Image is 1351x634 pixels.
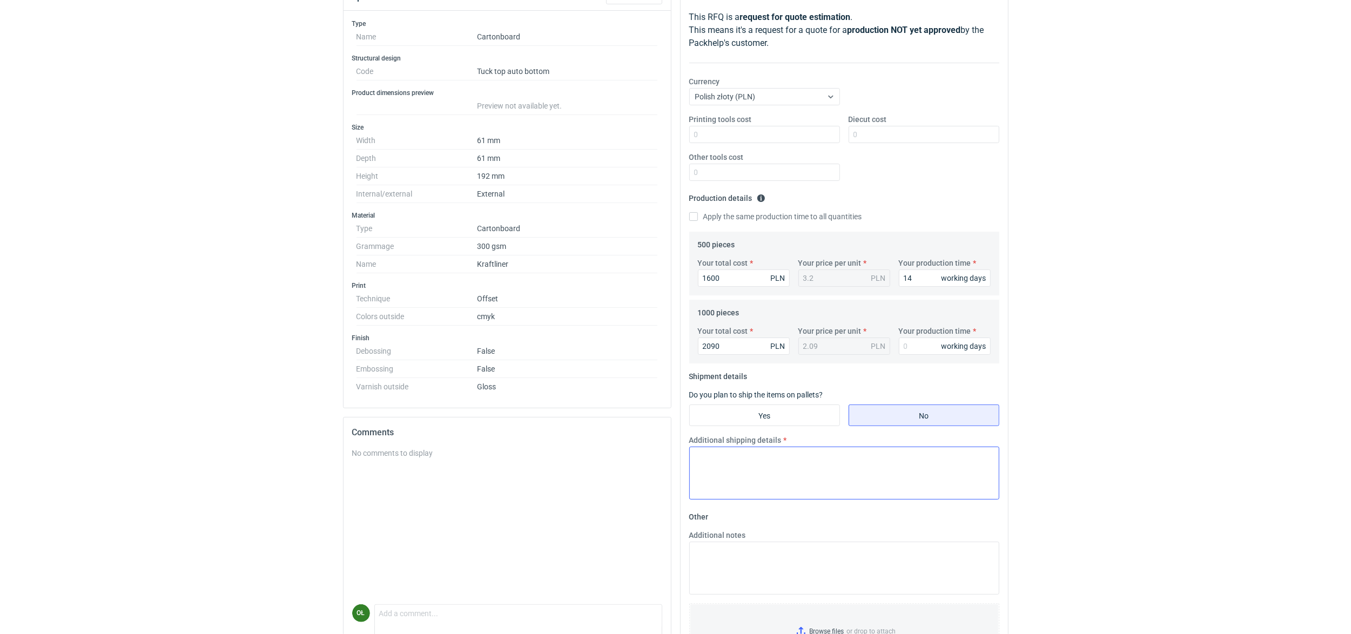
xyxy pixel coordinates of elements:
[352,604,370,622] figcaption: OŁ
[689,508,709,521] legend: Other
[357,220,477,238] dt: Type
[477,167,658,185] dd: 192 mm
[689,404,840,426] label: Yes
[689,190,765,203] legend: Production details
[899,269,991,287] input: 0
[477,342,658,360] dd: False
[771,273,785,284] div: PLN
[689,164,840,181] input: 0
[849,126,999,143] input: 0
[689,152,744,163] label: Other tools cost
[352,448,662,458] div: No comments to display
[477,185,658,203] dd: External
[689,211,862,222] label: Apply the same production time to all quantities
[477,255,658,273] dd: Kraftliner
[357,308,477,326] dt: Colors outside
[740,12,851,22] strong: request for quote estimation
[352,54,662,63] h3: Structural design
[357,290,477,308] dt: Technique
[698,338,790,355] input: 0
[357,342,477,360] dt: Debossing
[798,326,862,336] label: Your price per unit
[698,269,790,287] input: 0
[899,326,971,336] label: Your production time
[477,308,658,326] dd: cmyk
[352,89,662,97] h3: Product dimensions preview
[689,435,782,446] label: Additional shipping details
[689,11,999,50] p: This RFQ is a . This means it's a request for a quote for a by the Packhelp's customer.
[477,220,658,238] dd: Cartonboard
[357,63,477,80] dt: Code
[357,167,477,185] dt: Height
[352,123,662,132] h3: Size
[689,76,720,87] label: Currency
[689,368,748,381] legend: Shipment details
[357,28,477,46] dt: Name
[871,341,886,352] div: PLN
[477,290,658,308] dd: Offset
[899,338,991,355] input: 0
[352,19,662,28] h3: Type
[849,404,999,426] label: No
[771,341,785,352] div: PLN
[352,426,662,439] h2: Comments
[689,390,823,399] label: Do you plan to ship the items on pallets?
[357,132,477,150] dt: Width
[352,281,662,290] h3: Print
[477,132,658,150] dd: 61 mm
[849,114,887,125] label: Diecut cost
[698,236,735,249] legend: 500 pieces
[698,258,748,268] label: Your total cost
[698,304,740,317] legend: 1000 pieces
[689,126,840,143] input: 0
[477,150,658,167] dd: 61 mm
[477,360,658,378] dd: False
[477,63,658,80] dd: Tuck top auto bottom
[357,360,477,378] dt: Embossing
[942,273,986,284] div: working days
[357,378,477,391] dt: Varnish outside
[357,150,477,167] dt: Depth
[357,255,477,273] dt: Name
[698,326,748,336] label: Your total cost
[352,211,662,220] h3: Material
[357,238,477,255] dt: Grammage
[689,530,746,541] label: Additional notes
[352,334,662,342] h3: Finish
[871,273,886,284] div: PLN
[477,28,658,46] dd: Cartonboard
[899,258,971,268] label: Your production time
[477,102,562,110] span: Preview not available yet.
[942,341,986,352] div: working days
[848,25,961,35] strong: production NOT yet approved
[798,258,862,268] label: Your price per unit
[357,185,477,203] dt: Internal/external
[352,604,370,622] div: Olga Łopatowicz
[689,114,752,125] label: Printing tools cost
[695,92,756,101] span: Polish złoty (PLN)
[477,238,658,255] dd: 300 gsm
[477,378,658,391] dd: Gloss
